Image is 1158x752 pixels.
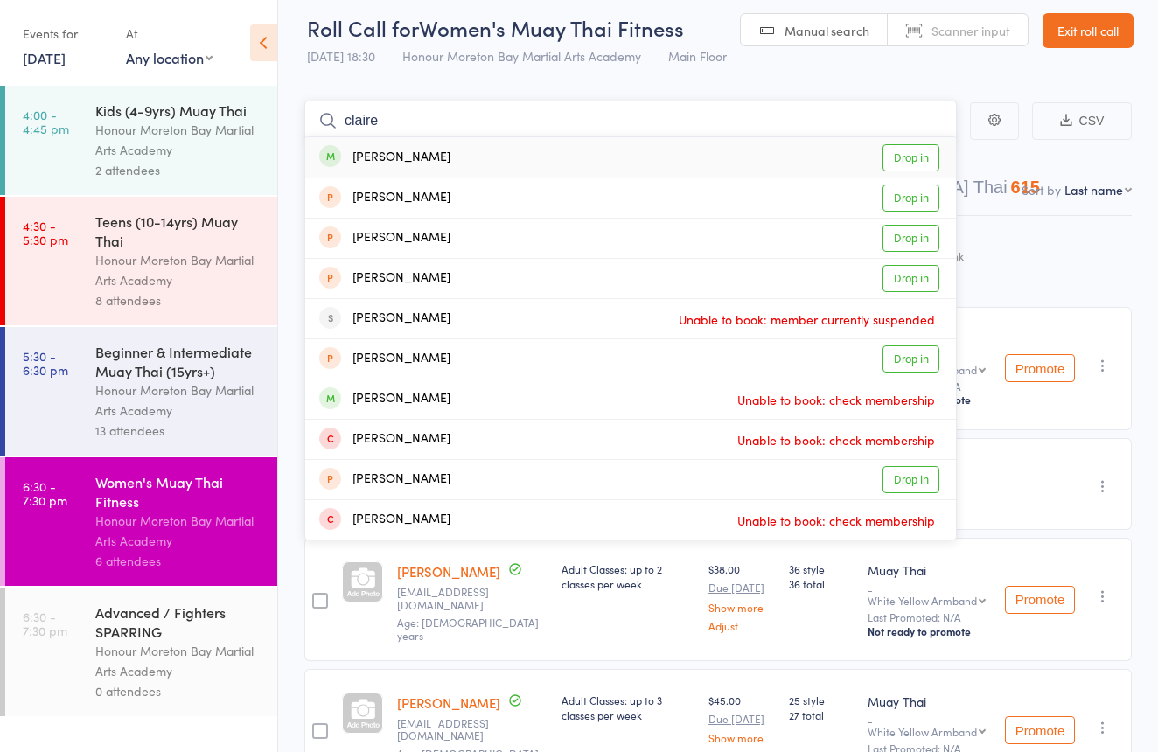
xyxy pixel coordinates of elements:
div: Honour Moreton Bay Martial Arts Academy [95,641,262,681]
div: Adult Classes: up to 3 classes per week [562,693,694,722]
a: 6:30 -7:30 pmWomen's Muay Thai FitnessHonour Moreton Bay Martial Arts Academy6 attendees [5,457,277,586]
div: 13 attendees [95,421,262,441]
div: Honour Moreton Bay Martial Arts Academy [95,250,262,290]
span: 36 style [789,561,854,576]
div: [PERSON_NAME] [319,268,450,289]
div: Not ready to promote [868,624,991,638]
span: Women's Muay Thai Fitness [419,13,684,42]
div: White Yellow Armband [868,595,977,606]
input: Search by name [304,101,957,141]
div: $38.00 [708,561,775,630]
div: [PERSON_NAME] [319,389,450,409]
span: Manual search [785,22,869,39]
span: Unable to book: check membership [733,386,939,413]
div: 2 attendees [95,160,262,180]
label: Sort by [1022,181,1061,198]
a: Show more [708,732,775,743]
span: Age: [DEMOGRAPHIC_DATA] years [397,615,539,642]
div: 615 [1011,178,1040,197]
div: - [868,583,991,606]
a: 4:00 -4:45 pmKids (4-9yrs) Muay ThaiHonour Moreton Bay Martial Arts Academy2 attendees [5,86,277,195]
div: Kids (4-9yrs) Muay Thai [95,101,262,120]
div: [PERSON_NAME] [319,510,450,530]
small: Last Promoted: N/A [868,611,991,623]
a: Show more [708,602,775,613]
a: [PERSON_NAME] [397,693,500,712]
small: skyejw02@gmail.com [397,717,548,742]
div: Muay Thai [868,693,991,710]
a: Drop in [882,466,939,493]
time: 6:30 - 7:30 pm [23,479,67,507]
a: Drop in [882,144,939,171]
div: Women's Muay Thai Fitness [95,472,262,511]
div: Events for [23,19,108,48]
button: Promote [1005,586,1075,614]
span: Unable to book: check membership [733,507,939,533]
div: Advanced / Fighters SPARRING [95,602,262,641]
span: Roll Call for [307,13,419,42]
span: Honour Moreton Bay Martial Arts Academy [402,47,641,65]
a: Adjust [708,620,775,631]
a: [PERSON_NAME] [397,562,500,581]
div: Any location [126,48,213,67]
div: Honour Moreton Bay Martial Arts Academy [95,120,262,160]
div: Honour Moreton Bay Martial Arts Academy [95,380,262,421]
time: 6:30 - 7:30 pm [23,609,67,637]
div: Last name [1064,181,1123,198]
a: Drop in [882,225,939,252]
div: 6 attendees [95,551,262,571]
div: [PERSON_NAME] [319,470,450,490]
div: Beginner & Intermediate Muay Thai (15yrs+) [95,342,262,380]
div: [PERSON_NAME] [319,148,450,168]
span: [DATE] 18:30 [307,47,375,65]
span: 25 style [789,693,854,707]
a: 4:30 -5:30 pmTeens (10-14yrs) Muay ThaiHonour Moreton Bay Martial Arts Academy8 attendees [5,197,277,325]
div: At [126,19,213,48]
small: Due [DATE] [708,713,775,725]
a: Exit roll call [1043,13,1134,48]
a: Drop in [882,265,939,292]
div: 0 attendees [95,681,262,701]
div: 8 attendees [95,290,262,310]
div: Honour Moreton Bay Martial Arts Academy [95,511,262,551]
div: Teens (10-14yrs) Muay Thai [95,212,262,250]
span: Main Floor [668,47,727,65]
a: Drop in [882,185,939,212]
button: CSV [1032,102,1132,140]
div: [PERSON_NAME] [319,349,450,369]
div: - [868,714,991,737]
time: 4:30 - 5:30 pm [23,219,68,247]
time: 5:30 - 6:30 pm [23,349,68,377]
span: Unable to book: member currently suspended [674,306,939,332]
a: Drop in [882,345,939,373]
div: White Yellow Armband [868,726,977,737]
div: Adult Classes: up to 2 classes per week [562,561,694,591]
small: mellhij4eva@gmail.com [397,586,548,611]
div: [PERSON_NAME] [319,228,450,248]
a: [DATE] [23,48,66,67]
span: Unable to book: check membership [733,427,939,453]
a: 5:30 -6:30 pmBeginner & Intermediate Muay Thai (15yrs+)Honour Moreton Bay Martial Arts Academy13 ... [5,327,277,456]
div: White Yellow Armband [868,364,977,375]
div: [PERSON_NAME] [319,429,450,449]
div: [PERSON_NAME] [319,309,450,329]
div: [PERSON_NAME] [319,188,450,208]
button: Promote [1005,354,1075,382]
div: Muay Thai [868,561,991,579]
span: 27 total [789,707,854,722]
button: Promote [1005,716,1075,744]
span: 36 total [789,576,854,591]
small: Due [DATE] [708,581,775,594]
span: Scanner input [931,22,1010,39]
time: 4:00 - 4:45 pm [23,108,69,136]
a: 6:30 -7:30 pmAdvanced / Fighters SPARRINGHonour Moreton Bay Martial Arts Academy0 attendees [5,588,277,716]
